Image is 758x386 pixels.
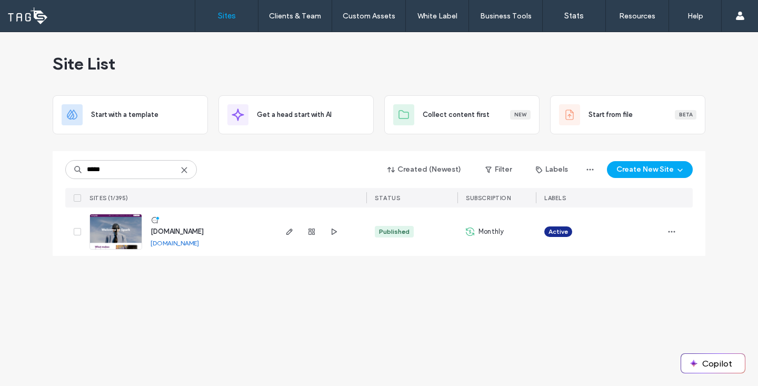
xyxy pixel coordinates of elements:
[681,354,745,373] button: Copilot
[675,110,696,120] div: Beta
[151,227,204,235] a: [DOMAIN_NAME]
[619,12,655,21] label: Resources
[475,161,522,178] button: Filter
[218,11,236,21] label: Sites
[478,226,504,237] span: Monthly
[417,12,457,21] label: White Label
[379,227,410,236] div: Published
[510,110,531,120] div: New
[378,161,471,178] button: Created (Newest)
[466,194,511,202] span: SUBSCRIPTION
[151,239,199,247] a: [DOMAIN_NAME]
[269,12,321,21] label: Clients & Team
[550,95,705,134] div: Start from fileBeta
[544,194,566,202] span: LABELS
[91,110,158,120] span: Start with a template
[607,161,693,178] button: Create New Site
[423,110,490,120] span: Collect content first
[53,95,208,134] div: Start with a template
[343,12,395,21] label: Custom Assets
[257,110,332,120] span: Get a head start with AI
[548,227,568,236] span: Active
[53,53,115,74] span: Site List
[589,110,633,120] span: Start from file
[218,95,374,134] div: Get a head start with AI
[480,12,532,21] label: Business Tools
[526,161,577,178] button: Labels
[89,194,128,202] span: SITES (1/395)
[687,12,703,21] label: Help
[24,7,46,17] span: Help
[384,95,540,134] div: Collect content firstNew
[375,194,400,202] span: STATUS
[564,11,584,21] label: Stats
